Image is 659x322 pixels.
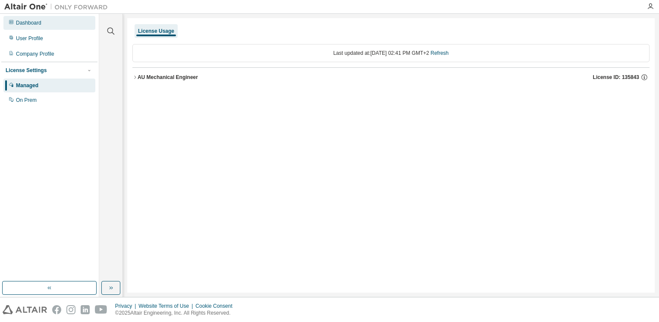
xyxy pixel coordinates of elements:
[430,50,449,56] a: Refresh
[81,305,90,314] img: linkedin.svg
[16,51,54,57] div: Company Profile
[115,303,138,309] div: Privacy
[138,303,195,309] div: Website Terms of Use
[4,3,112,11] img: Altair One
[132,68,650,87] button: AU Mechanical EngineerLicense ID: 135843
[16,19,41,26] div: Dashboard
[95,305,107,314] img: youtube.svg
[16,82,38,89] div: Managed
[16,97,37,104] div: On Prem
[52,305,61,314] img: facebook.svg
[195,303,237,309] div: Cookie Consent
[16,35,43,42] div: User Profile
[6,67,47,74] div: License Settings
[66,305,75,314] img: instagram.svg
[138,74,198,81] div: AU Mechanical Engineer
[138,28,174,35] div: License Usage
[3,305,47,314] img: altair_logo.svg
[593,74,639,81] span: License ID: 135843
[115,309,238,317] p: © 2025 Altair Engineering, Inc. All Rights Reserved.
[132,44,650,62] div: Last updated at: [DATE] 02:41 PM GMT+2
